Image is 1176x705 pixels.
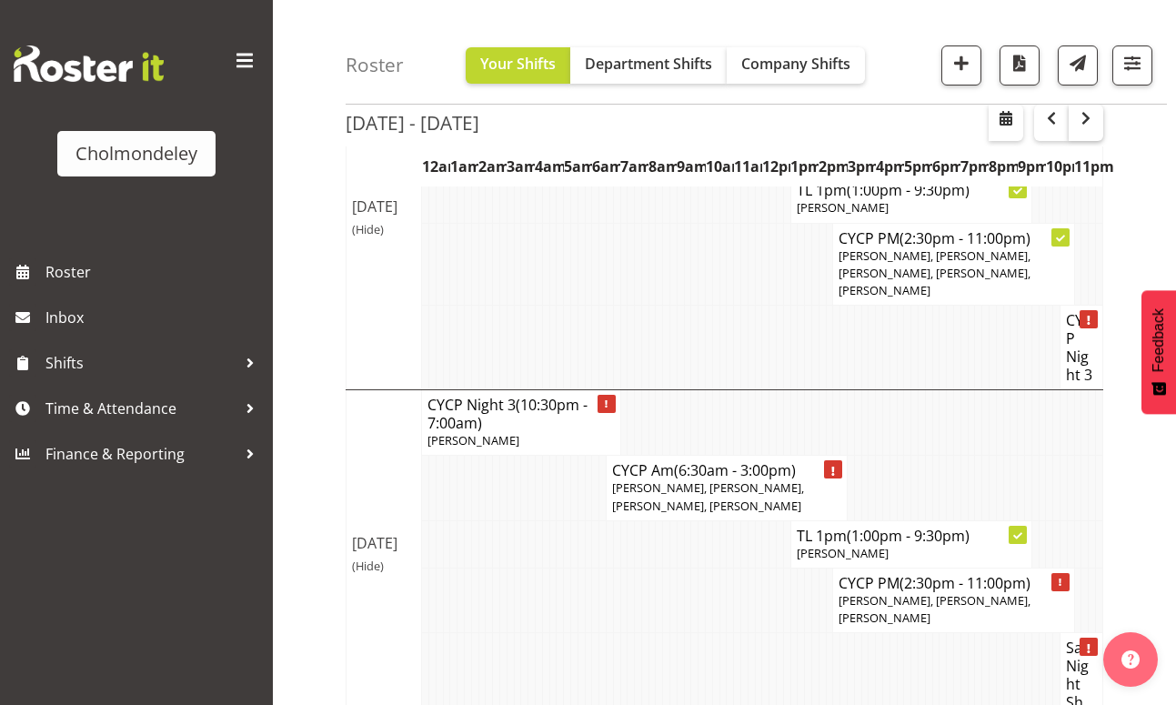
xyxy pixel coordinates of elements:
[1112,45,1152,86] button: Filter Shifts
[592,146,620,187] th: 6am
[427,432,519,448] span: [PERSON_NAME]
[1046,146,1074,187] th: 10pm
[839,247,1030,298] span: [PERSON_NAME], [PERSON_NAME], [PERSON_NAME], [PERSON_NAME], [PERSON_NAME]
[790,146,819,187] th: 1pm
[612,479,804,513] span: [PERSON_NAME], [PERSON_NAME], [PERSON_NAME], [PERSON_NAME]
[839,229,1068,247] h4: CYCP PM
[941,45,981,86] button: Add a new shift
[352,558,384,574] span: (Hide)
[727,47,865,84] button: Company Shifts
[797,199,889,216] span: [PERSON_NAME]
[648,146,677,187] th: 8am
[14,45,164,82] img: Rosterit website logo
[346,55,404,76] h4: Roster
[478,146,507,187] th: 2am
[570,47,727,84] button: Department Shifts
[847,180,970,200] span: (1:00pm - 9:30pm)
[932,146,960,187] th: 6pm
[706,146,734,187] th: 10am
[535,146,563,187] th: 4am
[564,146,592,187] th: 5am
[427,395,588,433] span: (10:30pm - 7:00am)
[346,111,479,135] h2: [DATE] - [DATE]
[1000,45,1040,86] button: Download a PDF of the roster according to the set date range.
[989,146,1017,187] th: 8pm
[1151,308,1167,372] span: Feedback
[352,221,384,237] span: (Hide)
[466,47,570,84] button: Your Shifts
[620,146,648,187] th: 7am
[45,258,264,286] span: Roster
[480,54,556,74] span: Your Shifts
[1074,146,1103,187] th: 11pm
[989,105,1023,141] button: Select a specific date within the roster.
[900,573,1030,593] span: (2:30pm - 11:00pm)
[45,349,236,377] span: Shifts
[677,146,705,187] th: 9am
[797,527,1026,545] h4: TL 1pm
[450,146,478,187] th: 1am
[819,146,847,187] th: 2pm
[1058,45,1098,86] button: Send a list of all shifts for the selected filtered period to all rostered employees.
[797,545,889,561] span: [PERSON_NAME]
[876,146,904,187] th: 4pm
[347,45,422,389] td: [DATE]
[839,592,1030,626] span: [PERSON_NAME], [PERSON_NAME], [PERSON_NAME]
[960,146,989,187] th: 7pm
[427,396,614,432] h4: CYCP Night 3
[1018,146,1046,187] th: 9pm
[674,460,796,480] span: (6:30am - 3:00pm)
[839,574,1068,592] h4: CYCP PM
[75,140,197,167] div: Cholmondeley
[847,526,970,546] span: (1:00pm - 9:30pm)
[848,146,876,187] th: 3pm
[585,54,712,74] span: Department Shifts
[45,304,264,331] span: Inbox
[1121,650,1140,669] img: help-xxl-2.png
[422,146,450,187] th: 12am
[797,181,1026,199] h4: TL 1pm
[507,146,535,187] th: 3am
[45,440,236,468] span: Finance & Reporting
[1066,311,1097,384] h4: CYCP Night 3
[45,395,236,422] span: Time & Attendance
[734,146,762,187] th: 11am
[904,146,932,187] th: 5pm
[1141,290,1176,414] button: Feedback - Show survey
[741,54,850,74] span: Company Shifts
[612,461,841,479] h4: CYCP Am
[762,146,790,187] th: 12pm
[900,228,1030,248] span: (2:30pm - 11:00pm)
